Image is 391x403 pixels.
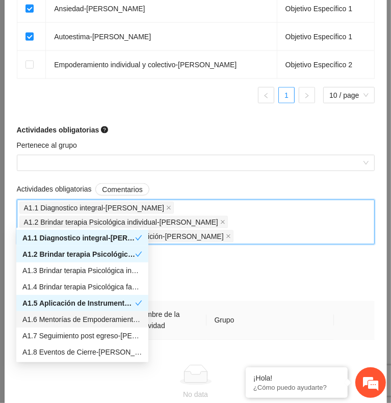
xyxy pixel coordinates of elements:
li: Previous Page [258,87,274,103]
span: Comentarios [102,184,142,195]
div: A1.4 Brindar terapia Psicológica familiar-Cuauhtémoc [16,279,148,295]
input: Pertenece al grupo [23,155,361,171]
div: A1.7 Seguimiento post egreso-Cuauhtémoc [16,328,148,344]
div: No data [25,389,367,400]
div: A1.3 Brindar terapia Psicológica individual a Victimas secundarias-Cuauhtémoc [16,262,148,279]
td: Autoestima-[PERSON_NAME] [46,23,277,51]
th: Nombre de la actividad [129,301,206,340]
td: Objetivo Específico 1 [277,23,375,51]
div: A1.6 Mentorías de Empoderamiento y Seguimientos de Trabajo Social -[PERSON_NAME] [22,314,142,325]
span: close [166,205,171,210]
span: check [135,300,142,307]
div: A1.1 Diagnostico integral-[PERSON_NAME] [22,232,135,244]
div: A1.1 Diagnostico integral-Cuauhtémoc [16,230,148,246]
span: question-circle [101,126,108,133]
div: A1.3 Brindar terapia Psicológica individual a Victimas secundarias-[PERSON_NAME] [22,265,142,276]
div: Minimizar ventana de chat en vivo [167,5,192,30]
div: A1.2 Brindar terapia Psicológica individual-[PERSON_NAME] [22,249,135,260]
div: A1.5 Aplicación de Instrumento de medición-Cuauhtémoc [16,295,148,311]
span: Estamos en línea. [59,136,141,239]
button: Actividades obligatorias [95,183,149,196]
span: Actividades obligatorias [17,183,149,196]
span: close [220,220,225,225]
strong: Actividades obligatorias [17,126,99,134]
button: left [258,87,274,103]
div: A1.8 Eventos de Cierre-Cuauhtémoc [16,344,148,360]
span: right [304,93,310,99]
div: A1.5 Aplicación de Instrumento de medición-[PERSON_NAME] [22,298,135,309]
td: Objetivo Específico 2 [277,51,375,79]
li: Next Page [299,87,315,103]
div: A1.8 Eventos de Cierre-[PERSON_NAME] [22,346,142,358]
span: check [135,234,142,241]
div: Chatee con nosotros ahora [53,52,171,65]
span: close [226,234,231,239]
span: A1.1 Diagnostico integral-[PERSON_NAME] [24,202,164,213]
button: right [299,87,315,103]
p: ¿Cómo puedo ayudarte? [253,384,340,391]
span: 10 / page [329,88,368,103]
span: A1.1 Diagnostico integral-Cuauhtémoc [19,202,174,214]
div: ¡Hola! [253,374,340,382]
div: A1.2 Brindar terapia Psicológica individual-Cuauhtémoc [16,246,148,262]
div: A1.4 Brindar terapia Psicológica familiar-[PERSON_NAME] [22,281,142,292]
span: A1.2 Brindar terapia Psicológica individual-Cuauhtémoc [19,216,228,228]
label: Pertenece al grupo [17,140,77,151]
div: Page Size [323,87,374,103]
span: Grupo [215,316,234,325]
span: A1.2 Brindar terapia Psicológica individual-[PERSON_NAME] [24,217,218,228]
div: A1.7 Seguimiento post egreso-[PERSON_NAME] [22,330,142,341]
li: 1 [278,87,295,103]
td: Empoderamiento individual y colectivo-[PERSON_NAME] [46,51,277,79]
span: check [135,251,142,258]
span: left [263,93,269,99]
textarea: Escriba su mensaje y pulse “Intro” [5,278,194,314]
div: A1.6 Mentorías de Empoderamiento y Seguimientos de Trabajo Social -Cuauhtémoc [16,311,148,328]
a: 1 [279,88,294,103]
